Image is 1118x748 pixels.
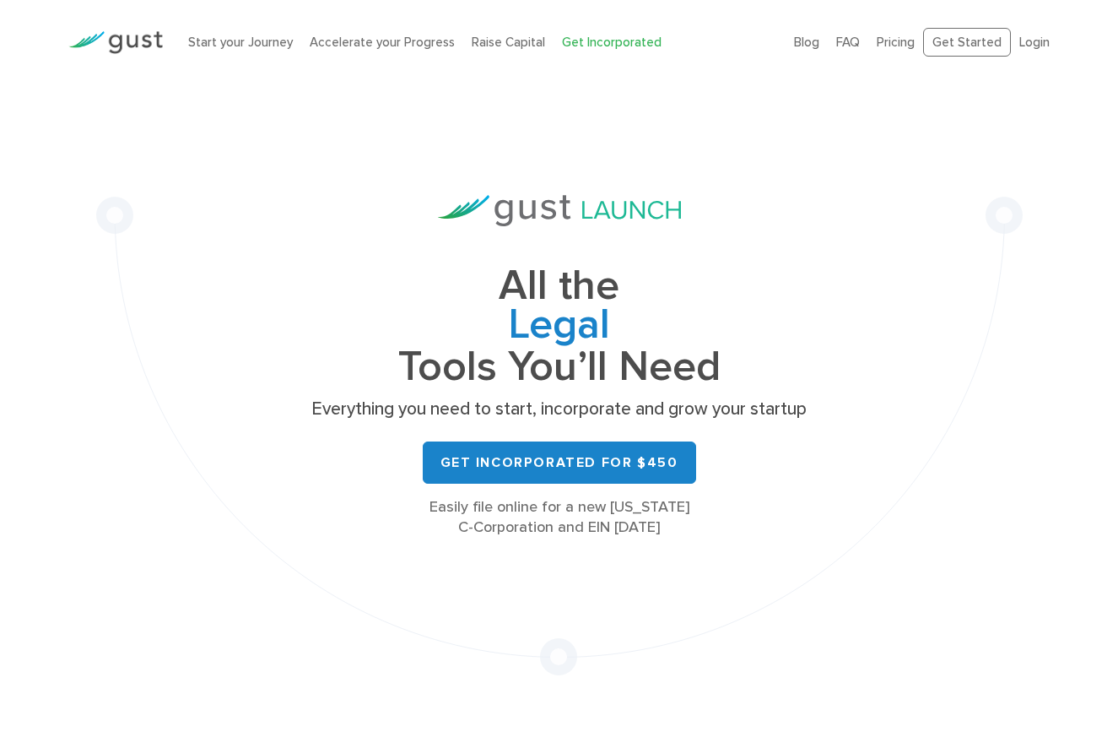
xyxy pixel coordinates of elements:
a: Raise Capital [472,35,545,50]
a: Get Incorporated for $450 [423,442,696,484]
img: Gust Logo [68,31,163,54]
h1: All the Tools You’ll Need [306,267,813,386]
div: Easily file online for a new [US_STATE] C-Corporation and EIN [DATE] [306,497,813,538]
a: Blog [794,35,819,50]
p: Everything you need to start, incorporate and grow your startup [306,398,813,421]
a: FAQ [836,35,860,50]
img: Gust Launch Logo [438,195,681,226]
a: Accelerate your Progress [310,35,455,50]
a: Login [1019,35,1050,50]
a: Start your Journey [188,35,293,50]
a: Get Started [923,28,1011,57]
a: Pricing [877,35,915,50]
span: Legal [306,306,813,348]
a: Get Incorporated [562,35,662,50]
